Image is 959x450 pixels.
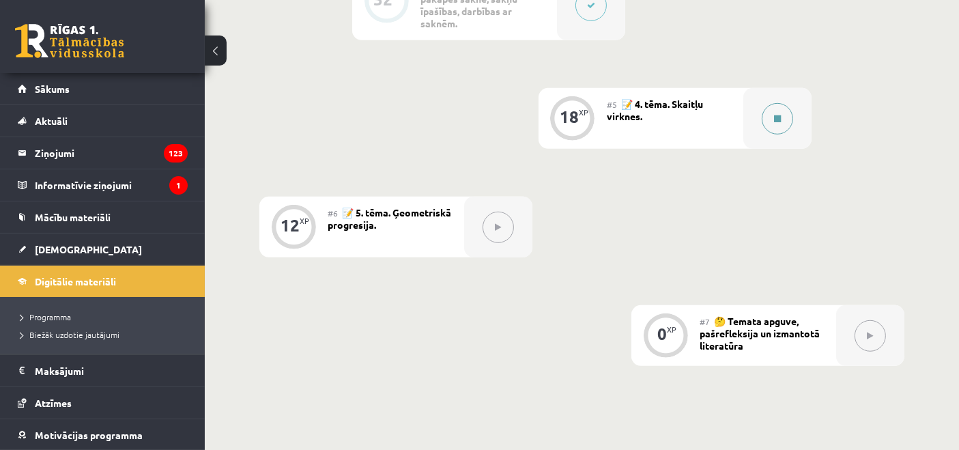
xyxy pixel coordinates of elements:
[18,169,188,201] a: Informatīvie ziņojumi1
[18,201,188,233] a: Mācību materiāli
[607,98,703,122] span: 📝 4. tēma. Skaitļu virknes.
[35,115,68,127] span: Aktuāli
[35,137,188,169] legend: Ziņojumi
[20,311,71,322] span: Programma
[35,243,142,255] span: [DEMOGRAPHIC_DATA]
[35,275,116,287] span: Digitālie materiāli
[20,328,191,341] a: Biežāk uzdotie jautājumi
[667,326,676,333] div: XP
[35,169,188,201] legend: Informatīvie ziņojumi
[18,387,188,419] a: Atzīmes
[657,328,667,340] div: 0
[700,315,820,352] span: 🤔 Temata apguve, pašrefleksija un izmantotā literatūra
[20,329,119,340] span: Biežāk uzdotie jautājumi
[18,105,188,137] a: Aktuāli
[18,355,188,386] a: Maksājumi
[579,109,588,116] div: XP
[560,111,579,123] div: 18
[35,211,111,223] span: Mācību materiāli
[328,208,338,219] span: #6
[700,316,710,327] span: #7
[328,206,451,231] span: 📝 5. tēma. Ģeometriskā progresija.
[18,73,188,104] a: Sākums
[281,219,300,231] div: 12
[18,266,188,297] a: Digitālie materiāli
[18,234,188,265] a: [DEMOGRAPHIC_DATA]
[20,311,191,323] a: Programma
[35,83,70,95] span: Sākums
[300,217,309,225] div: XP
[164,144,188,163] i: 123
[35,397,72,409] span: Atzīmes
[15,24,124,58] a: Rīgas 1. Tālmācības vidusskola
[18,137,188,169] a: Ziņojumi123
[35,429,143,441] span: Motivācijas programma
[607,99,617,110] span: #5
[169,176,188,195] i: 1
[35,355,188,386] legend: Maksājumi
